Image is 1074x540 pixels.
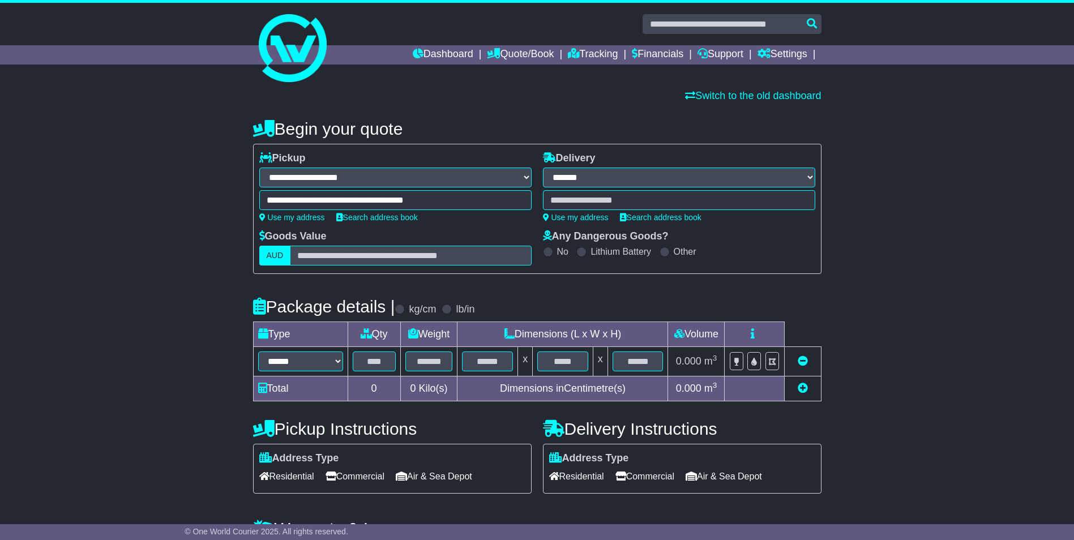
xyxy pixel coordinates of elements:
[543,230,669,243] label: Any Dangerous Goods?
[543,419,821,438] h4: Delivery Instructions
[413,45,473,65] a: Dashboard
[543,152,596,165] label: Delivery
[400,376,457,401] td: Kilo(s)
[549,452,629,465] label: Address Type
[632,45,683,65] a: Financials
[253,376,348,401] td: Total
[400,322,457,347] td: Weight
[685,90,821,101] a: Switch to the old dashboard
[713,354,717,362] sup: 3
[253,119,821,138] h4: Begin your quote
[409,303,436,316] label: kg/cm
[259,213,325,222] a: Use my address
[758,45,807,65] a: Settings
[259,468,314,485] span: Residential
[185,527,348,536] span: © One World Courier 2025. All rights reserved.
[259,152,306,165] label: Pickup
[396,468,472,485] span: Air & Sea Depot
[487,45,554,65] a: Quote/Book
[457,376,668,401] td: Dimensions in Centimetre(s)
[259,452,339,465] label: Address Type
[798,383,808,394] a: Add new item
[253,297,395,316] h4: Package details |
[798,355,808,367] a: Remove this item
[549,468,604,485] span: Residential
[593,347,607,376] td: x
[676,355,701,367] span: 0.000
[253,519,821,538] h4: Warranty & Insurance
[456,303,474,316] label: lb/in
[713,381,717,389] sup: 3
[410,383,416,394] span: 0
[591,246,651,257] label: Lithium Battery
[674,246,696,257] label: Other
[518,347,533,376] td: x
[259,246,291,265] label: AUD
[253,419,532,438] h4: Pickup Instructions
[253,322,348,347] td: Type
[543,213,609,222] a: Use my address
[259,230,327,243] label: Goods Value
[336,213,418,222] a: Search address book
[698,45,743,65] a: Support
[686,468,762,485] span: Air & Sea Depot
[326,468,384,485] span: Commercial
[704,383,717,394] span: m
[557,246,568,257] label: No
[457,322,668,347] td: Dimensions (L x W x H)
[615,468,674,485] span: Commercial
[676,383,701,394] span: 0.000
[704,355,717,367] span: m
[348,376,400,401] td: 0
[348,322,400,347] td: Qty
[668,322,725,347] td: Volume
[620,213,701,222] a: Search address book
[568,45,618,65] a: Tracking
